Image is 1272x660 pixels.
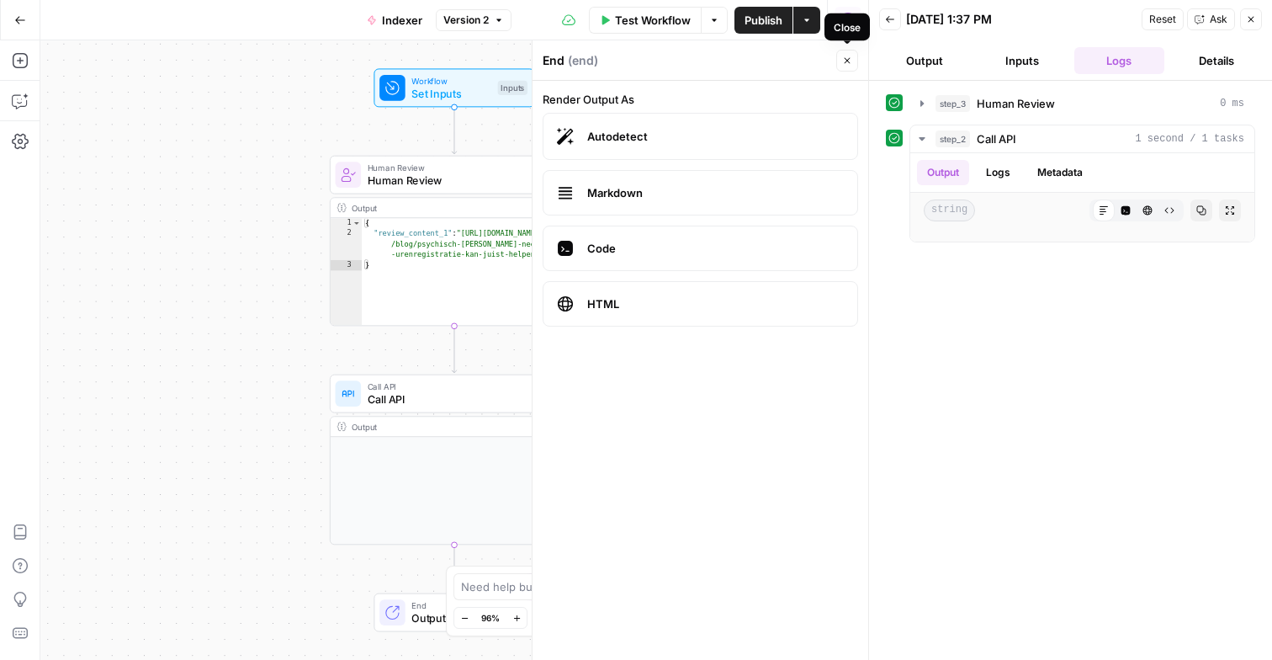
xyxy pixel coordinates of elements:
[1171,47,1262,74] button: Details
[330,375,579,546] div: Call APICall APIStep 2Output
[543,52,831,69] div: End
[879,47,970,74] button: Output
[935,95,970,112] span: step_3
[615,12,691,29] span: Test Workflow
[834,19,861,35] div: Close
[352,420,554,433] div: Output
[368,380,535,392] span: Call API
[568,52,598,69] span: ( end )
[368,161,535,173] span: Human Review
[481,611,500,625] span: 96%
[411,86,491,102] span: Set Inputs
[935,130,970,147] span: step_2
[1220,96,1244,111] span: 0 ms
[498,81,527,95] div: Inputs
[352,201,554,214] div: Output
[976,160,1020,185] button: Logs
[910,125,1254,152] button: 1 second / 1 tasks
[357,7,432,34] button: Indexer
[436,9,511,31] button: Version 2
[331,260,362,270] div: 3
[910,90,1254,117] button: 0 ms
[1187,8,1235,30] button: Ask
[443,13,489,28] span: Version 2
[734,7,792,34] button: Publish
[331,218,362,228] div: 1
[917,160,969,185] button: Output
[330,593,579,632] div: EndOutput
[411,74,491,87] span: Workflow
[1074,47,1165,74] button: Logs
[411,610,521,626] span: Output
[330,156,579,327] div: Human ReviewHuman ReviewStep 3Output{ "review_content_1":"[URL][DOMAIN_NAME] /blog/psychisch-[PER...
[587,128,844,145] span: Autodetect
[411,599,521,611] span: End
[368,173,535,189] span: Human Review
[382,12,422,29] span: Indexer
[910,153,1254,242] div: 1 second / 1 tasks
[1210,12,1227,27] span: Ask
[587,184,844,201] span: Markdown
[352,218,362,228] span: Toggle code folding, rows 1 through 3
[977,95,1055,112] span: Human Review
[587,295,844,312] span: HTML
[1149,12,1176,27] span: Reset
[452,107,457,153] g: Edge from start to step_3
[1135,131,1244,146] span: 1 second / 1 tasks
[368,391,535,407] span: Call API
[543,91,858,108] label: Render Output As
[1142,8,1184,30] button: Reset
[924,200,975,221] span: string
[1027,160,1093,185] button: Metadata
[331,229,362,260] div: 2
[452,326,457,372] g: Edge from step_3 to step_2
[330,68,579,107] div: WorkflowSet InputsInputs
[745,12,782,29] span: Publish
[587,240,844,257] span: Code
[589,7,701,34] button: Test Workflow
[977,47,1068,74] button: Inputs
[977,130,1016,147] span: Call API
